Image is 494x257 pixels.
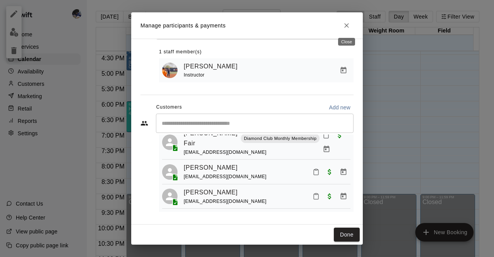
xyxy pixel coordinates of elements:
div: Natalia Baca-Roldan [162,189,178,204]
a: [PERSON_NAME] [184,61,238,71]
span: [EMAIL_ADDRESS][DOMAIN_NAME] [184,150,267,155]
span: Customers [156,101,182,114]
button: Manage bookings & payment [337,165,350,179]
button: Close [340,19,354,32]
button: Manage bookings & payment [337,189,350,203]
p: Diamond Club Monthly Membership [244,135,317,142]
button: Manage bookings & payment [337,63,350,77]
button: Mark attendance [310,165,323,179]
a: [PERSON_NAME] [184,163,238,173]
span: Paid with Other [333,132,347,138]
span: [EMAIL_ADDRESS][DOMAIN_NAME] [184,174,267,179]
button: Manage bookings & payment [320,142,333,156]
div: Start typing to search customers... [156,114,354,133]
span: 1 staff member(s) [159,46,202,58]
svg: Customers [140,119,148,127]
button: Add new [326,101,354,114]
button: Mark attendance [320,129,333,142]
div: Leah Coughlan [162,164,178,180]
button: Mark attendance [310,190,323,203]
div: Close [338,38,355,46]
img: Kailee Powell [162,63,178,78]
span: Instructor [184,72,205,78]
a: [PERSON_NAME] Fair [184,128,238,148]
span: Paid with Card [323,192,337,199]
button: Done [334,228,360,242]
p: Manage participants & payments [140,22,226,30]
p: Add new [329,104,350,111]
span: [EMAIL_ADDRESS][DOMAIN_NAME] [184,199,267,204]
span: Paid with Card [323,168,337,175]
a: [PERSON_NAME] [184,187,238,197]
div: Ava Cabrera Fair [162,134,178,150]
